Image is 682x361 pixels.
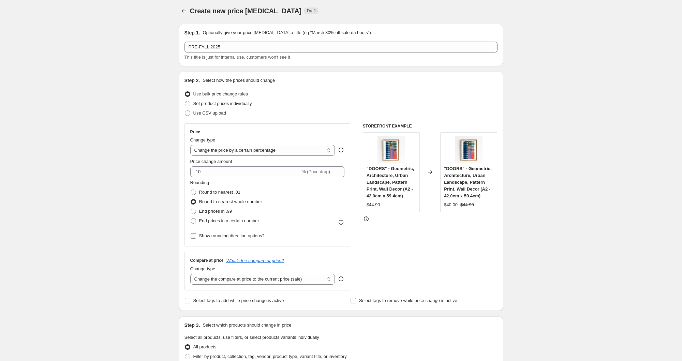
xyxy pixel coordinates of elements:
[367,166,414,198] span: "DOORS" - Geometric, Architecture, Urban Landscape, Pattern Print, Wall Decor (A2 - 42.0cm x 59.4cm)
[377,136,405,163] img: il_fullxfull.2222654019_94tg_80x.jpg
[193,354,347,359] span: Filter by product, collection, tag, vendor, product type, variant title, or inventory
[190,166,300,177] input: -15
[199,233,265,238] span: Show rounding direction options?
[190,137,216,142] span: Change type
[184,42,498,52] input: 30% off holiday sale
[190,7,302,15] span: Create new price [MEDICAL_DATA]
[190,180,209,185] span: Rounding
[184,335,319,340] span: Select all products, use filters, or select products variants individually
[199,209,232,214] span: End prices in .99
[190,266,216,271] span: Change type
[444,166,491,198] span: "DOORS" - Geometric, Architecture, Urban Landscape, Pattern Print, Wall Decor (A2 - 42.0cm x 59.4cm)
[184,77,200,84] h2: Step 2.
[199,199,262,204] span: Round to nearest whole number
[307,8,316,14] span: Draft
[193,101,252,106] span: Set product prices individually
[193,344,217,349] span: All products
[193,298,284,303] span: Select tags to add while price change is active
[193,91,248,96] span: Use bulk price change rules
[199,190,240,195] span: Round to nearest .01
[367,202,380,207] span: $44.90
[363,123,498,129] h6: STOREFRONT EXAMPLE
[455,136,483,163] img: il_fullxfull.2222654019_94tg_80x.jpg
[226,258,284,263] button: What's the compare at price?
[460,202,474,207] span: $44.90
[302,169,330,174] span: % (Price drop)
[359,298,457,303] span: Select tags to remove while price change is active
[190,129,200,135] h3: Price
[444,202,458,207] span: $40.00
[184,29,200,36] h2: Step 1.
[190,159,232,164] span: Price change amount
[199,218,259,223] span: End prices in a certain number
[184,55,290,60] span: This title is just for internal use, customers won't see it
[203,322,291,329] p: Select which products should change in price
[179,6,189,16] button: Price change jobs
[338,147,344,153] div: help
[338,275,344,282] div: help
[203,77,275,84] p: Select how the prices should change
[193,110,226,116] span: Use CSV upload
[184,322,200,329] h2: Step 3.
[203,29,371,36] p: Optionally give your price [MEDICAL_DATA] a title (eg "March 30% off sale on boots")
[190,258,224,263] h3: Compare at price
